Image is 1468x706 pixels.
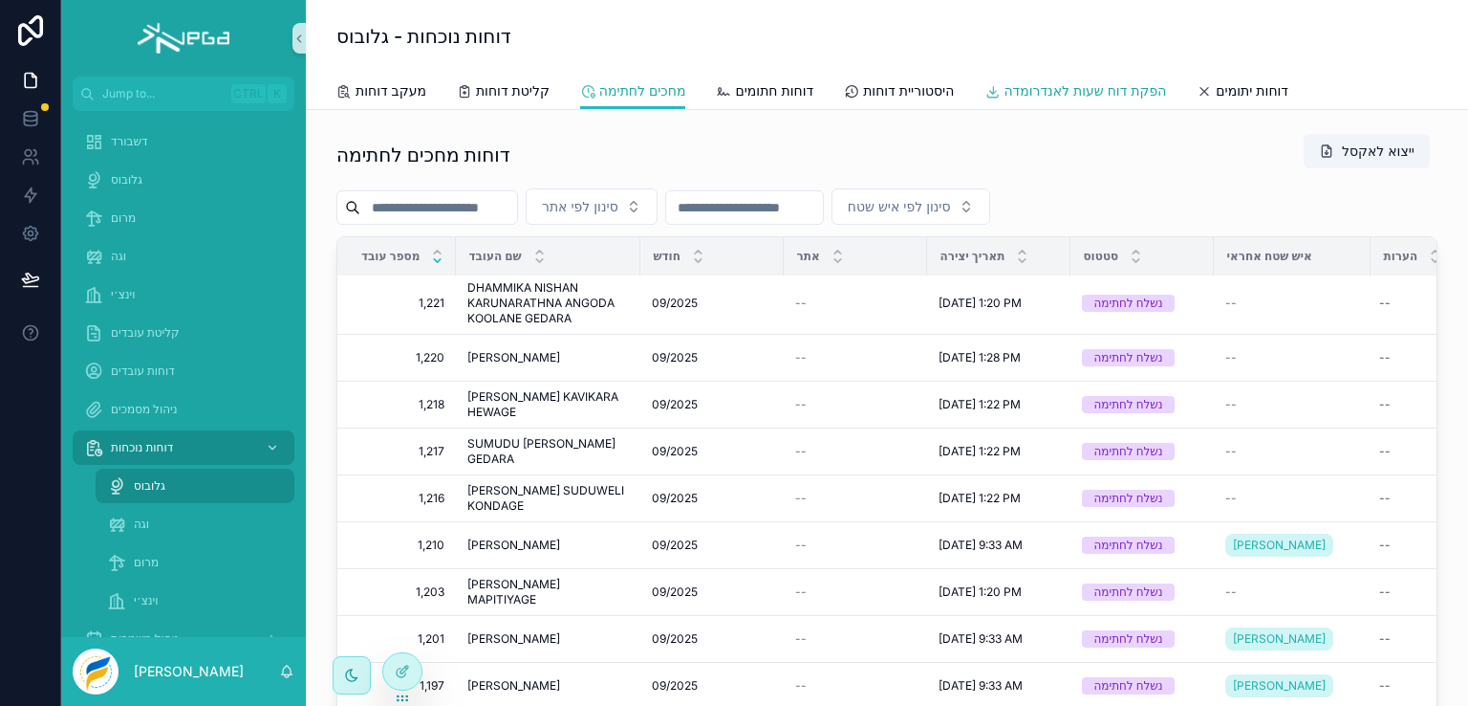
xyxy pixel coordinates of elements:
[360,631,444,647] a: 1,201
[467,538,560,553] span: [PERSON_NAME]
[1225,350,1359,365] a: --
[360,491,444,506] span: 1,216
[1233,678,1326,694] span: [PERSON_NAME]
[270,86,285,101] span: K
[1379,585,1391,600] div: --
[467,678,629,694] a: [PERSON_NAME]
[939,678,1023,694] span: [DATE] 9:33 AM
[939,631,1059,647] a: [DATE] 9:33 AM
[360,585,444,600] a: 1,203
[476,81,550,100] span: קליטת דוחות
[1225,397,1237,412] span: --
[1379,631,1391,647] div: --
[467,538,629,553] a: [PERSON_NAME]
[360,296,444,311] span: 1,221
[1093,490,1162,507] div: נשלח לחתימה
[1197,74,1288,112] a: דוחות יתומים
[795,296,807,311] span: --
[1379,296,1391,311] div: --
[360,444,444,459] span: 1,217
[457,74,550,112] a: קליטת דוחות
[939,296,1059,311] a: [DATE] 1:20 PM
[361,249,420,264] span: מספר עובד
[795,538,807,553] span: --
[1093,396,1162,413] div: נשלח לחתימה
[134,517,149,532] span: וגה
[652,350,698,365] span: 09/2025
[1304,134,1430,168] button: ייצוא לאקסל
[1093,677,1162,695] div: נשלח לחתימה
[1093,443,1162,460] div: נשלח לחתימה
[1225,671,1359,701] a: [PERSON_NAME]
[939,585,1059,600] a: [DATE] 1:20 PM
[467,436,629,467] a: SUMUDU [PERSON_NAME] GEDARA
[111,364,175,379] span: דוחות עובדים
[939,444,1059,459] a: [DATE] 1:22 PM
[1225,585,1359,600] a: --
[1093,295,1162,312] div: נשלח לחתימה
[134,593,159,608] span: וינצ׳י
[336,142,510,168] h1: דוחות מחכים לחתימה
[653,249,680,264] span: חודש
[231,84,266,103] span: Ctrl
[134,662,244,681] p: [PERSON_NAME]
[467,631,560,647] span: [PERSON_NAME]
[96,584,294,618] a: וינצ׳י
[1379,678,1391,694] div: --
[360,350,444,365] span: 1,220
[939,397,1059,412] a: [DATE] 1:22 PM
[1225,624,1359,654] a: [PERSON_NAME]
[652,585,698,600] span: 09/2025
[939,350,1059,365] a: [DATE] 1:28 PM
[652,491,698,506] span: 09/2025
[111,631,179,647] span: ניהול משמרות
[138,23,228,54] img: App logo
[111,440,173,455] span: דוחות נוכחות
[795,397,916,412] a: --
[795,444,807,459] span: --
[939,491,1059,506] a: [DATE] 1:22 PM
[795,444,916,459] a: --
[467,350,629,365] a: [PERSON_NAME]
[360,397,444,412] span: 1,218
[73,622,294,656] a: ניהול משמרות
[467,577,629,607] a: [PERSON_NAME] MAPITIYAGE
[1093,630,1162,648] div: נשלח לחתימה
[795,350,916,365] a: --
[1225,491,1359,506] a: --
[467,280,629,326] span: DHAMMIKA NISHAN KARUNARATHNA ANGODA KOOLANE GEDARA
[1082,443,1202,460] a: נשלח לחתימה
[652,631,772,647] a: 09/2025
[652,491,772,506] a: 09/2025
[795,585,916,600] a: --
[939,491,1021,506] span: [DATE] 1:22 PM
[1083,249,1118,264] span: סטטוס
[796,249,819,264] span: אתר
[1233,631,1326,647] span: [PERSON_NAME]
[1379,538,1391,553] div: --
[1004,81,1166,100] span: הפקת דוח שעות לאנדרומדה
[984,74,1166,112] a: הפקת דוח שעות לאנדרומדה
[73,163,294,197] a: גלובוס
[111,134,148,149] span: דשבורד
[939,631,1023,647] span: [DATE] 9:33 AM
[795,538,916,553] a: --
[1225,530,1359,561] a: [PERSON_NAME]
[795,631,916,647] a: --
[1225,674,1333,697] a: [PERSON_NAME]
[1082,584,1202,601] a: נשלח לחתימה
[1082,396,1202,413] a: נשלח לחתימה
[467,678,560,694] span: [PERSON_NAME]
[542,197,618,216] span: סינון לפי אתר
[1225,491,1237,506] span: --
[939,296,1022,311] span: [DATE] 1:20 PM
[1093,584,1162,601] div: נשלח לחתימה
[1082,630,1202,648] a: נשלח לחתימה
[1225,296,1359,311] a: --
[111,172,142,188] span: גלובוס
[1093,349,1162,366] div: נשלח לחתימה
[73,316,294,350] a: קליטת עובדים
[61,111,306,637] div: scrollable content
[1379,397,1391,412] div: --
